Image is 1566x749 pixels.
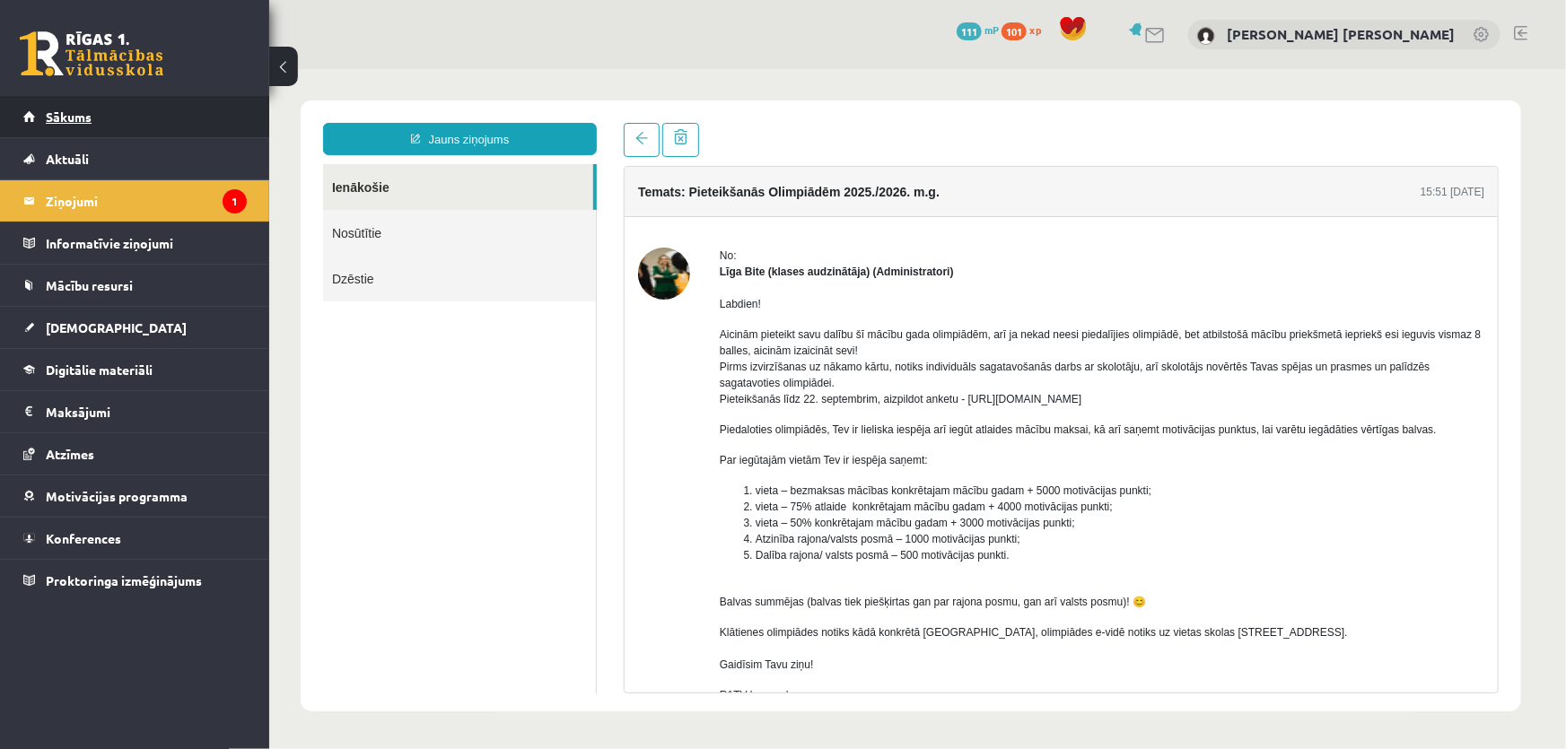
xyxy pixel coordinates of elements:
span: 101 [1002,22,1027,40]
p: R1TV komanda [451,618,1215,634]
p: Aicinām pieteikt savu dalību šī mācību gada olimpiādēm, arī ja nekad neesi piedalījies olimpiādē,... [451,257,1215,338]
a: Nosūtītie [54,141,327,187]
legend: Maksājumi [46,391,247,432]
a: Rīgas 1. Tālmācības vidusskola [20,31,163,76]
img: Līga Bite (klases audzinātāja) [369,179,421,231]
span: Konferences [46,530,121,546]
a: Motivācijas programma [23,475,247,517]
span: Proktoringa izmēģinājums [46,572,202,588]
legend: Informatīvie ziņojumi [46,222,247,264]
a: Digitālie materiāli [23,349,247,390]
a: Maksājumi [23,391,247,432]
img: Frančesko Pio Bevilakva [1197,27,1215,45]
span: Aktuāli [46,151,89,167]
span: xp [1029,22,1041,37]
a: Ziņojumi1 [23,180,247,222]
span: Motivācijas programma [46,488,188,504]
a: Konferences [23,518,247,559]
li: vieta – 75% atlaide konkrētajam mācību gadam + 4000 motivācijas punkti; [486,430,1215,446]
span: Digitālie materiāli [46,361,153,378]
a: Dzēstie [54,187,327,232]
a: Proktoringa izmēģinājums [23,560,247,601]
span: mP [984,22,999,37]
a: [DEMOGRAPHIC_DATA] [23,307,247,348]
span: Mācību resursi [46,277,133,293]
strong: Līga Bite (klases audzinātāja) (Administratori) [451,196,685,209]
a: Aktuāli [23,138,247,179]
li: Dalība rajona/ valsts posmā – 500 motivācijas punkti. [486,478,1215,494]
p: Piedaloties olimpiādēs, Tev ir lieliska iespēja arī iegūt atlaides mācību maksai, kā arī saņemt m... [451,353,1215,369]
span: Sākums [46,109,92,125]
li: vieta – bezmaksas mācības konkrētajam mācību gadam + 5000 motivācijas punkti; [486,414,1215,430]
span: Atzīmes [46,446,94,462]
a: 101 xp [1002,22,1050,37]
div: No: [451,179,1215,195]
a: Informatīvie ziņojumi [23,222,247,264]
span: 111 [957,22,982,40]
h4: Temats: Pieteikšanās Olimpiādēm 2025./2026. m.g. [369,116,670,130]
a: Atzīmes [23,433,247,475]
p: Balvas summējas (balvas tiek piešķirtas gan par rajona posmu, gan arī valsts posmu)! 😊 [451,525,1215,541]
p: Par iegūtajām vietām Tev ir iespēja saņemt: [451,383,1215,399]
li: vieta – 50% konkrētajam mācību gadam + 3000 motivācijas punkti; [486,446,1215,462]
li: Atzinība rajona/valsts posmā – 1000 motivācijas punkti; [486,462,1215,478]
p: Klātienes olimpiādes notiks kādā konkrētā [GEOGRAPHIC_DATA], olimpiādes e-vidē notiks uz vietas s... [451,555,1215,604]
span: [DEMOGRAPHIC_DATA] [46,319,187,335]
div: 15:51 [DATE] [1151,115,1215,131]
i: 1 [223,189,247,213]
a: 111 mP [957,22,999,37]
legend: Ziņojumi [46,180,247,222]
p: Labdien! [451,227,1215,243]
a: Mācību resursi [23,265,247,306]
a: Sākums [23,96,247,137]
a: Ienākošie [54,95,324,141]
a: [PERSON_NAME] [PERSON_NAME] [1227,25,1455,43]
a: Jauns ziņojums [54,54,328,86]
